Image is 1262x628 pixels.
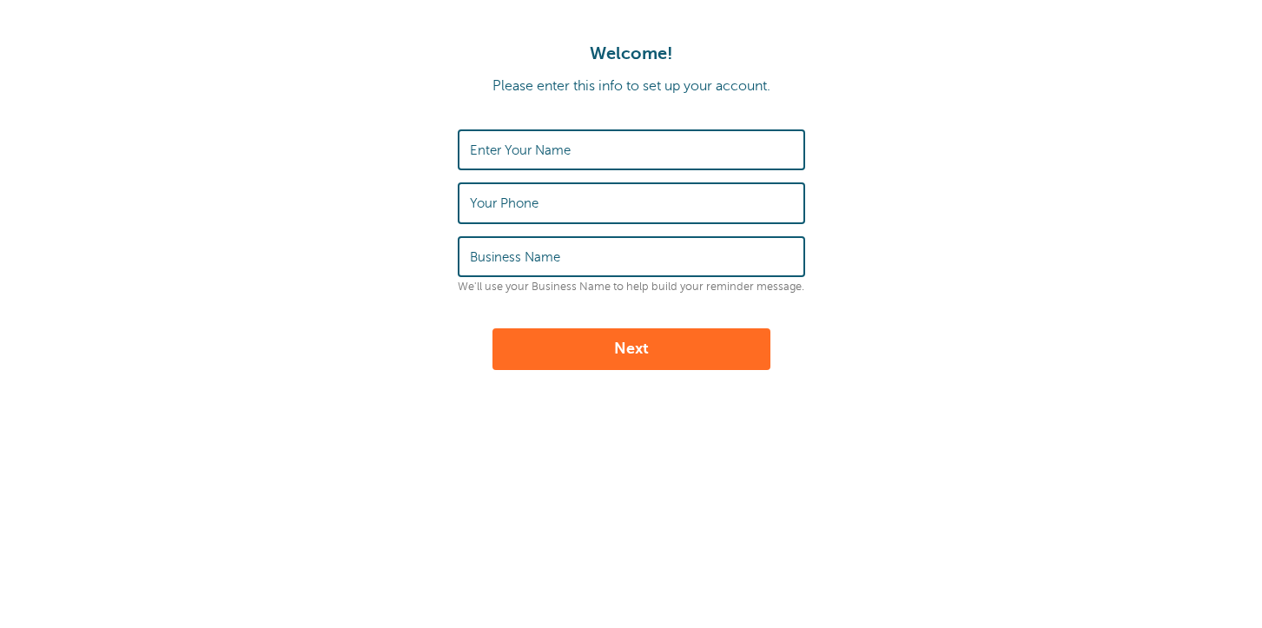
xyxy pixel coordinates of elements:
[470,249,560,265] label: Business Name
[492,328,770,370] button: Next
[470,195,538,211] label: Your Phone
[17,43,1245,64] h1: Welcome!
[458,281,805,294] p: We'll use your Business Name to help build your reminder message.
[470,142,571,158] label: Enter Your Name
[17,78,1245,95] p: Please enter this info to set up your account.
